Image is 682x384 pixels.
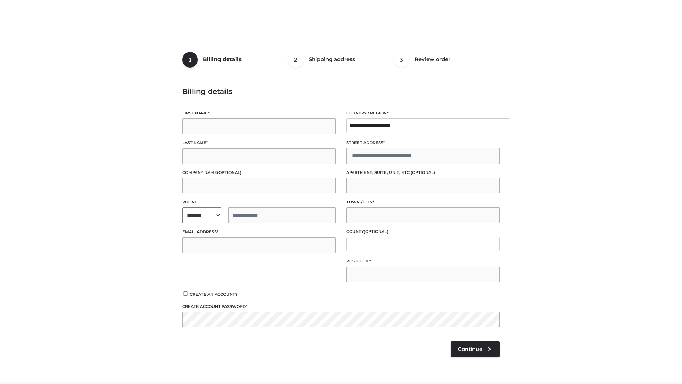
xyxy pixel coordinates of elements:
label: Company name [182,169,336,176]
input: Create an account? [182,291,189,296]
label: First name [182,110,336,117]
span: Review order [415,56,450,63]
label: Create account password [182,303,500,310]
span: (optional) [411,170,435,175]
span: (optional) [217,170,242,175]
label: Country / Region [346,110,500,117]
span: Create an account? [190,292,238,297]
label: Apartment, suite, unit, etc. [346,169,500,176]
span: Shipping address [309,56,355,63]
span: 2 [288,52,304,68]
span: Continue [458,346,482,352]
span: Billing details [203,56,242,63]
a: Continue [451,341,500,357]
label: Email address [182,229,336,235]
h3: Billing details [182,87,500,96]
span: (optional) [364,229,388,234]
span: 3 [394,52,410,68]
label: Street address [346,139,500,146]
label: Postcode [346,258,500,265]
span: 1 [182,52,198,68]
label: Last name [182,139,336,146]
label: County [346,228,500,235]
label: Town / City [346,199,500,206]
label: Phone [182,199,336,206]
